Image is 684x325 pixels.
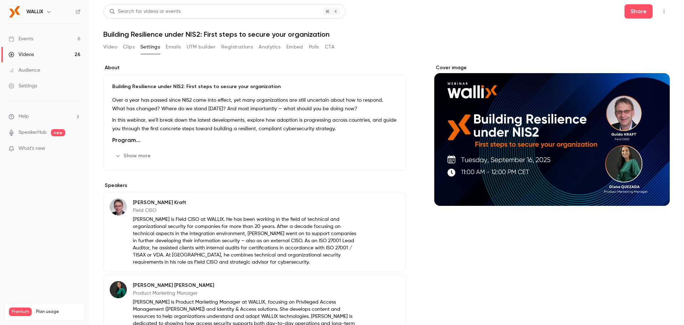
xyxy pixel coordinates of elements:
button: Clips [123,41,135,53]
button: Top Bar Actions [658,6,670,17]
button: Share [625,4,653,19]
button: CTA [325,41,335,53]
iframe: Noticeable Trigger [72,146,81,152]
p: [PERSON_NAME] is Field CISO at WALLIX. He has been working in the field of technical and organiza... [133,216,359,266]
p: [PERSON_NAME] [PERSON_NAME] [133,282,359,289]
span: What's new [19,145,45,152]
span: Help [19,113,29,120]
div: Videos [9,51,34,58]
button: Show more [112,150,155,162]
p: Building Resilience under NIS2: First steps to secure your organization [112,83,397,90]
div: Settings [9,82,37,90]
img: WALLIX [9,6,20,17]
button: Emails [166,41,181,53]
button: Registrations [221,41,253,53]
span: new [51,129,65,136]
p: Product Marketing Manager [133,290,359,297]
label: About [103,64,406,71]
label: Cover image [434,64,670,71]
button: Embed [286,41,303,53]
label: Speakers [103,182,406,189]
div: Guido Kraft[PERSON_NAME] KraftField CISO[PERSON_NAME] is Field CISO at WALLIX. He has been workin... [103,192,406,272]
li: help-dropdown-opener [9,113,81,120]
button: UTM builder [187,41,216,53]
p: Over a year has passed since NIS2 came into effect, yet many organizations are still uncertain ab... [112,96,397,113]
span: Plan usage [36,309,80,315]
div: Search for videos or events [109,8,181,15]
div: Audience [9,67,40,74]
h1: Building Resilience under NIS2: First steps to secure your organization [103,30,670,39]
strong: Program [112,137,140,143]
button: Settings [140,41,160,53]
a: SpeakerHub [19,129,47,136]
h6: WALLIX [26,8,43,15]
button: Video [103,41,117,53]
div: Events [9,35,33,42]
img: Diana QUEZADA [110,281,127,298]
p: [PERSON_NAME] Kraft [133,199,359,206]
span: Premium [9,308,32,316]
p: Field CISO [133,207,359,214]
img: Guido Kraft [110,198,127,215]
section: Cover image [434,64,670,206]
p: In this webinar, we’ll break down the latest developments, explore how adoption is progressing ac... [112,116,397,133]
button: Polls [309,41,319,53]
button: Analytics [259,41,281,53]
